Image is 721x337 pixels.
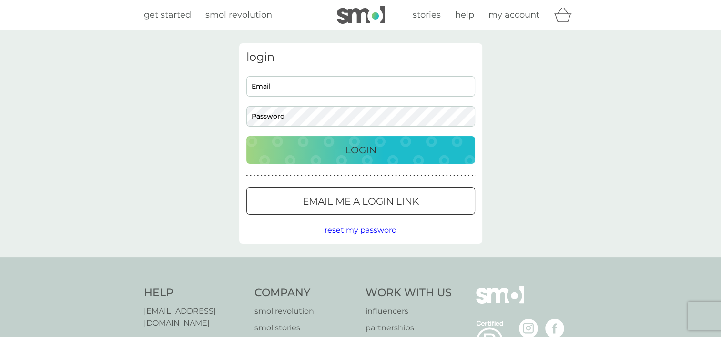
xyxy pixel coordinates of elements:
a: my account [488,8,539,22]
p: ● [334,173,335,178]
p: ● [283,173,284,178]
span: reset my password [325,226,397,235]
p: ● [431,173,433,178]
p: ● [363,173,365,178]
p: ● [319,173,321,178]
p: ● [264,173,266,178]
p: ● [392,173,394,178]
p: ● [246,173,248,178]
p: Email me a login link [303,194,419,209]
span: get started [144,10,191,20]
p: ● [337,173,339,178]
a: smol revolution [205,8,272,22]
p: ● [435,173,437,178]
a: influencers [366,305,452,317]
h4: Company [254,286,356,300]
p: ● [464,173,466,178]
p: ● [428,173,430,178]
span: my account [488,10,539,20]
p: ● [453,173,455,178]
a: stories [413,8,441,22]
p: ● [257,173,259,178]
p: ● [290,173,292,178]
h4: Help [144,286,245,300]
p: ● [421,173,423,178]
p: ● [330,173,332,178]
img: smol [476,286,524,318]
img: smol [337,6,385,24]
p: ● [384,173,386,178]
p: ● [402,173,404,178]
button: reset my password [325,224,397,237]
p: Login [345,142,376,158]
p: ● [417,173,419,178]
button: Login [246,136,475,164]
h4: Work With Us [366,286,452,300]
p: ● [301,173,303,178]
p: ● [348,173,350,178]
p: ● [413,173,415,178]
a: get started [144,8,191,22]
p: ● [275,173,277,178]
p: ● [294,173,295,178]
a: smol revolution [254,305,356,317]
p: ● [442,173,444,178]
p: ● [272,173,274,178]
p: ● [254,173,255,178]
a: [EMAIL_ADDRESS][DOMAIN_NAME] [144,305,245,329]
p: ● [460,173,462,178]
p: ● [410,173,412,178]
p: ● [370,173,372,178]
p: ● [406,173,408,178]
p: ● [305,173,306,178]
a: help [455,8,474,22]
p: ● [268,173,270,178]
h3: login [246,50,475,64]
p: ● [297,173,299,178]
p: ● [366,173,368,178]
p: ● [312,173,314,178]
p: ● [399,173,401,178]
div: basket [554,5,578,24]
p: ● [471,173,473,178]
p: ● [359,173,361,178]
p: ● [468,173,470,178]
p: ● [308,173,310,178]
p: ● [377,173,379,178]
p: ● [439,173,441,178]
a: partnerships [366,322,452,334]
p: ● [395,173,397,178]
span: stories [413,10,441,20]
p: ● [457,173,459,178]
p: ● [352,173,354,178]
button: Email me a login link [246,187,475,215]
p: ● [315,173,317,178]
p: ● [450,173,452,178]
p: ● [373,173,375,178]
p: ● [344,173,346,178]
p: ● [323,173,325,178]
p: ● [261,173,263,178]
p: ● [250,173,252,178]
p: ● [286,173,288,178]
p: ● [341,173,343,178]
p: ● [355,173,357,178]
p: ● [326,173,328,178]
p: ● [388,173,390,178]
a: smol stories [254,322,356,334]
span: smol revolution [205,10,272,20]
p: ● [446,173,448,178]
p: ● [424,173,426,178]
p: ● [381,173,383,178]
p: ● [279,173,281,178]
span: help [455,10,474,20]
